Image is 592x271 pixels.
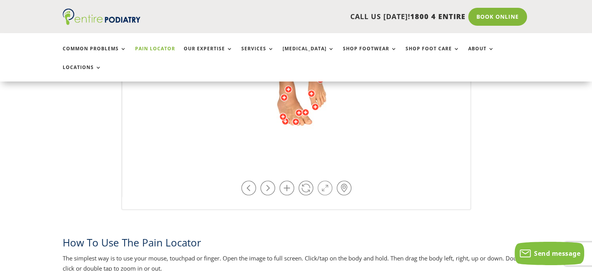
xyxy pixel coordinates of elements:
[63,65,102,81] a: Locations
[63,9,141,25] img: logo (1)
[318,181,332,195] a: Full Screen on / off
[343,46,397,63] a: Shop Footwear
[170,12,466,22] p: CALL US [DATE]!
[515,242,584,265] button: Send message
[63,19,141,27] a: Entire Podiatry
[135,46,175,63] a: Pain Locator
[468,8,527,26] a: Book Online
[279,181,294,195] a: Zoom in / out
[241,181,256,195] a: Rotate left
[63,46,126,63] a: Common Problems
[410,12,466,21] span: 1800 4 ENTIRE
[299,181,313,195] a: Play / Stop
[184,46,233,63] a: Our Expertise
[260,181,275,195] a: Rotate right
[283,46,334,63] a: [MEDICAL_DATA]
[337,181,351,195] a: Hot-spots on / off
[406,46,460,63] a: Shop Foot Care
[534,249,580,258] span: Send message
[241,46,274,63] a: Services
[63,236,530,253] h2: How To Use The Pain Locator
[468,46,494,63] a: About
